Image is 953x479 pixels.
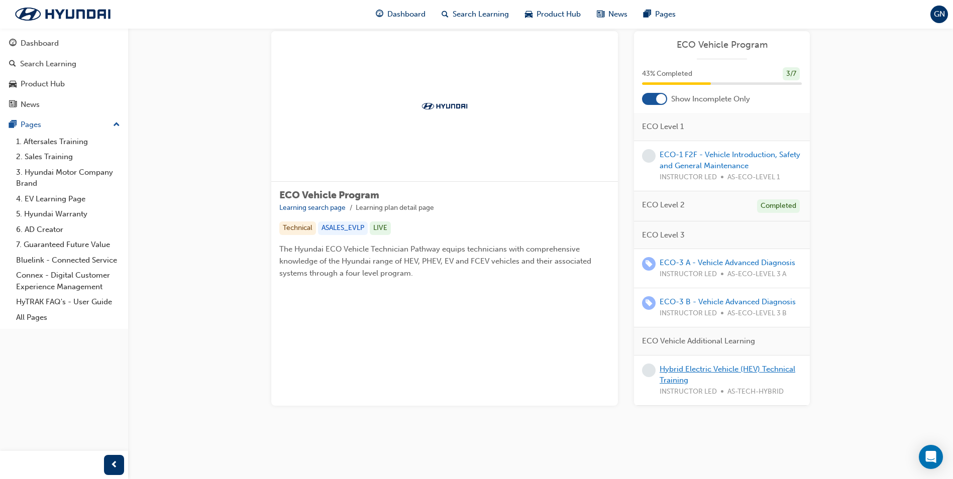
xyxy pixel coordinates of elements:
a: All Pages [12,310,124,325]
a: 3. Hyundai Motor Company Brand [12,165,124,191]
span: pages-icon [644,8,651,21]
span: prev-icon [111,459,118,471]
div: Product Hub [21,78,65,90]
span: learningRecordVerb_ENROLL-icon [642,257,656,271]
a: 5. Hyundai Warranty [12,206,124,222]
span: Search Learning [453,9,509,20]
span: guage-icon [376,8,383,21]
div: News [21,99,40,110]
span: news-icon [9,100,17,109]
div: Dashboard [21,38,59,49]
span: car-icon [525,8,533,21]
img: Trak [5,4,121,25]
a: news-iconNews [589,4,636,25]
a: pages-iconPages [636,4,684,25]
a: search-iconSearch Learning [434,4,517,25]
span: Product Hub [537,9,581,20]
a: 4. EV Learning Page [12,191,124,207]
span: Show Incomplete Only [671,93,750,105]
span: search-icon [9,60,16,69]
a: Product Hub [4,75,124,93]
a: guage-iconDashboard [368,4,434,25]
a: 1. Aftersales Training [12,134,124,150]
span: INSTRUCTOR LED [660,269,717,280]
div: Pages [21,119,41,131]
span: search-icon [442,8,449,21]
a: Hybrid Electric Vehicle (HEV) Technical Training [660,365,795,385]
span: AS-ECO-LEVEL 3 B [727,308,787,319]
span: pages-icon [9,121,17,130]
a: 6. AD Creator [12,222,124,237]
img: Trak [417,101,472,111]
span: 43 % Completed [642,68,692,80]
span: AS-ECO-LEVEL 3 A [727,269,786,280]
a: 2. Sales Training [12,149,124,165]
span: The Hyundai ECO Vehicle Technician Pathway equips technicians with comprehensive knowledge of the... [279,245,593,278]
a: Search Learning [4,55,124,73]
span: GN [934,9,945,20]
span: INSTRUCTOR LED [660,172,717,183]
a: ECO-3 A - Vehicle Advanced Diagnosis [660,258,795,267]
div: ASALES_EVLP [318,221,368,235]
span: guage-icon [9,39,17,48]
a: ECO-1 F2F - Vehicle Introduction, Safety and General Maintenance [660,150,800,171]
div: LIVE [370,221,391,235]
a: car-iconProduct Hub [517,4,589,25]
span: Dashboard [387,9,426,20]
a: ECO-3 B - Vehicle Advanced Diagnosis [660,297,796,306]
span: ECO Level 3 [642,229,685,241]
li: Learning plan detail page [356,202,434,214]
span: learningRecordVerb_ENROLL-icon [642,296,656,310]
div: Technical [279,221,316,235]
span: car-icon [9,80,17,89]
span: learningRecordVerb_NONE-icon [642,364,656,377]
span: ECO Vehicle Program [279,189,379,201]
div: Completed [757,199,800,213]
button: Pages [4,115,124,134]
span: ECO Level 2 [642,199,685,211]
a: News [4,95,124,114]
a: Learning search page [279,203,346,212]
button: GN [930,6,948,23]
span: up-icon [113,118,120,132]
span: INSTRUCTOR LED [660,308,717,319]
div: 3 / 7 [783,67,800,81]
a: ECO Vehicle Program [642,39,802,51]
span: news-icon [597,8,604,21]
a: HyTRAK FAQ's - User Guide [12,294,124,310]
a: Dashboard [4,34,124,53]
span: AS-TECH-HYBRID [727,386,784,398]
div: Open Intercom Messenger [919,445,943,469]
a: Bluelink - Connected Service [12,253,124,268]
div: Search Learning [20,58,76,70]
span: ECO Level 1 [642,121,684,133]
span: News [608,9,627,20]
button: DashboardSearch LearningProduct HubNews [4,32,124,115]
a: Connex - Digital Customer Experience Management [12,268,124,294]
span: AS-ECO-LEVEL 1 [727,172,780,183]
span: ECO Vehicle Additional Learning [642,335,755,347]
span: learningRecordVerb_NONE-icon [642,149,656,163]
a: 7. Guaranteed Future Value [12,237,124,253]
span: Pages [655,9,676,20]
span: INSTRUCTOR LED [660,386,717,398]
